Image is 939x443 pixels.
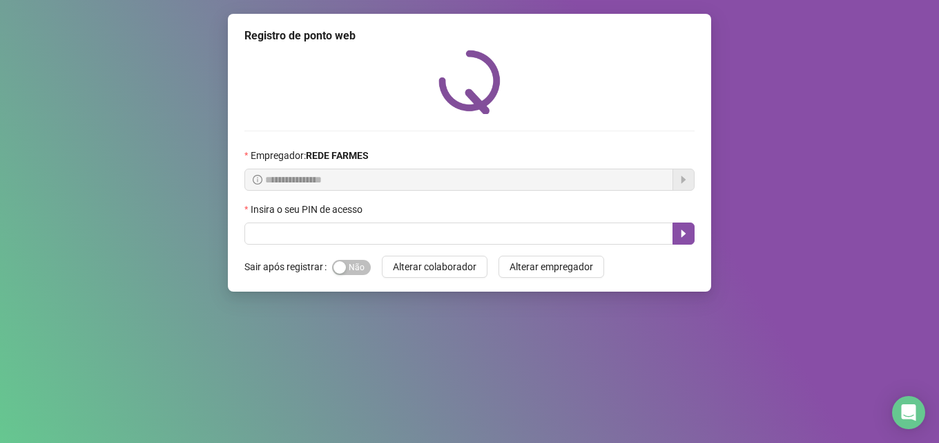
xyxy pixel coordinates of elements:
[498,256,604,278] button: Alterar empregador
[382,256,487,278] button: Alterar colaborador
[251,148,369,163] span: Empregador :
[892,396,925,429] div: Open Intercom Messenger
[678,228,689,239] span: caret-right
[244,28,695,44] div: Registro de ponto web
[510,259,593,274] span: Alterar empregador
[438,50,501,114] img: QRPoint
[253,175,262,185] span: info-circle
[244,256,332,278] label: Sair após registrar
[393,259,476,274] span: Alterar colaborador
[306,150,369,161] strong: REDE FARMES
[244,202,371,217] label: Insira o seu PIN de acesso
